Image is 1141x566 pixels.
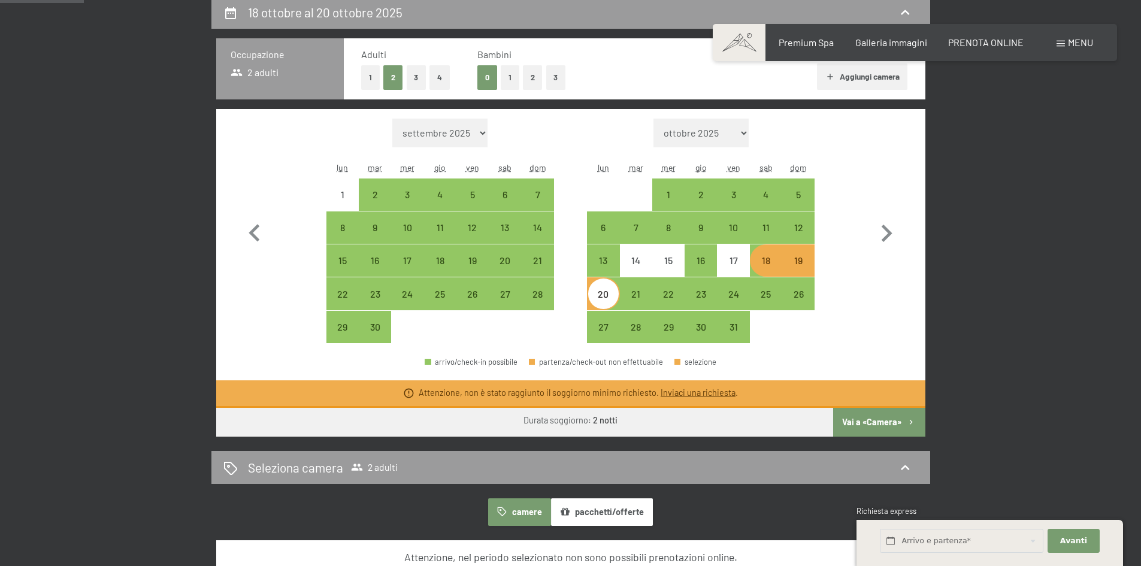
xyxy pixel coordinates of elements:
[521,244,553,277] div: Sun Sep 21 2025
[685,277,717,310] div: Thu Oct 23 2025
[490,190,520,220] div: 6
[782,211,815,244] div: arrivo/check-in possibile
[717,211,749,244] div: arrivo/check-in possibile
[498,162,512,172] abbr: sabato
[782,277,815,310] div: Sun Oct 26 2025
[359,311,391,343] div: arrivo/check-in possibile
[588,322,618,352] div: 27
[424,277,456,310] div: Thu Sep 25 2025
[407,65,426,90] button: 3
[587,311,619,343] div: Mon Oct 27 2025
[391,277,423,310] div: Wed Sep 24 2025
[620,311,652,343] div: Tue Oct 28 2025
[782,178,815,211] div: arrivo/check-in possibile
[1048,529,1099,553] button: Avanti
[588,223,618,253] div: 6
[424,244,456,277] div: arrivo/check-in possibile
[456,178,489,211] div: arrivo/check-in possibile
[717,277,749,310] div: Fri Oct 24 2025
[652,211,685,244] div: arrivo/check-in possibile
[521,178,553,211] div: Sun Sep 07 2025
[783,256,813,286] div: 19
[546,65,566,90] button: 3
[750,244,782,277] div: Sat Oct 18 2025
[248,5,402,20] h2: 18 ottobre al 20 ottobre 2025
[419,387,738,399] div: Attenzione, non è stato raggiunto il soggiorno minimo richiesto. .
[685,211,717,244] div: Thu Oct 09 2025
[588,256,618,286] div: 13
[326,311,359,343] div: Mon Sep 29 2025
[521,178,553,211] div: arrivo/check-in possibile
[360,322,390,352] div: 30
[231,48,329,61] h3: Occupazione
[523,65,543,90] button: 2
[326,311,359,343] div: arrivo/check-in possibile
[685,178,717,211] div: Thu Oct 02 2025
[521,211,553,244] div: arrivo/check-in possibile
[783,223,813,253] div: 12
[326,244,359,277] div: Mon Sep 15 2025
[685,211,717,244] div: arrivo/check-in possibile
[424,244,456,277] div: Thu Sep 18 2025
[456,244,489,277] div: arrivo/check-in possibile
[360,223,390,253] div: 9
[718,322,748,352] div: 31
[759,162,773,172] abbr: sabato
[400,162,414,172] abbr: mercoledì
[521,277,553,310] div: Sun Sep 28 2025
[652,178,685,211] div: arrivo/check-in possibile
[587,311,619,343] div: arrivo/check-in possibile
[477,65,497,90] button: 0
[466,162,479,172] abbr: venerdì
[685,244,717,277] div: arrivo/check-in possibile
[621,289,651,319] div: 21
[383,65,403,90] button: 2
[359,277,391,310] div: arrivo/check-in possibile
[425,223,455,253] div: 11
[489,244,521,277] div: Sat Sep 20 2025
[593,415,618,425] b: 2 notti
[231,66,279,79] span: 2 adulti
[717,311,749,343] div: Fri Oct 31 2025
[551,498,653,526] button: pacchetti/offerte
[368,162,382,172] abbr: martedì
[529,358,663,366] div: partenza/check-out non effettuabile
[587,244,619,277] div: arrivo/check-in possibile
[488,498,550,526] button: camere
[779,37,834,48] a: Premium Spa
[326,211,359,244] div: arrivo/check-in possibile
[424,211,456,244] div: arrivo/check-in possibile
[751,289,781,319] div: 25
[750,178,782,211] div: arrivo/check-in possibile
[855,37,927,48] a: Galleria immagini
[869,119,904,344] button: Mese successivo
[782,178,815,211] div: Sun Oct 05 2025
[458,256,488,286] div: 19
[750,211,782,244] div: Sat Oct 11 2025
[717,277,749,310] div: arrivo/check-in possibile
[620,311,652,343] div: arrivo/check-in possibile
[429,65,450,90] button: 4
[248,459,343,476] h2: Seleziona camera
[425,256,455,286] div: 18
[328,223,358,253] div: 8
[490,289,520,319] div: 27
[501,65,519,90] button: 1
[392,289,422,319] div: 24
[750,277,782,310] div: arrivo/check-in possibile
[456,277,489,310] div: arrivo/check-in possibile
[652,178,685,211] div: Wed Oct 01 2025
[620,277,652,310] div: Tue Oct 21 2025
[652,277,685,310] div: arrivo/check-in possibile
[489,277,521,310] div: Sat Sep 27 2025
[782,244,815,277] div: Sun Oct 19 2025
[718,289,748,319] div: 24
[750,277,782,310] div: Sat Oct 25 2025
[653,190,683,220] div: 1
[652,311,685,343] div: arrivo/check-in possibile
[621,256,651,286] div: 14
[359,178,391,211] div: arrivo/check-in possibile
[361,49,386,60] span: Adulti
[456,244,489,277] div: Fri Sep 19 2025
